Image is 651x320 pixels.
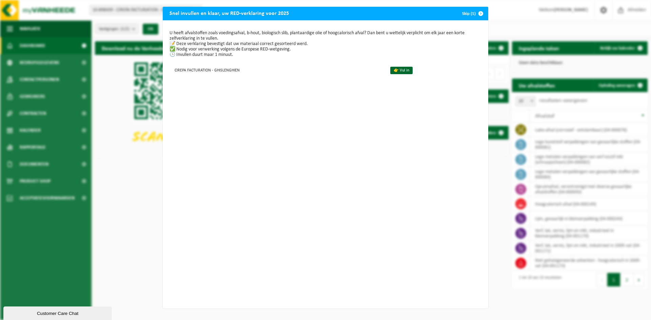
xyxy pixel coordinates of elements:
iframe: chat widget [3,305,113,320]
button: Skip (1) [457,7,488,20]
a: 👉 Vul in [390,67,413,74]
p: U heeft afvalstoffen zoals voedingsafval, b-hout, biologisch slib, plantaardige olie of hoogcalor... [170,30,481,58]
td: CIREPA FACTURATION - GHISLENGHIEN [170,64,384,76]
h2: Snel invullen en klaar, uw RED-verklaring voor 2025 [163,7,296,20]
